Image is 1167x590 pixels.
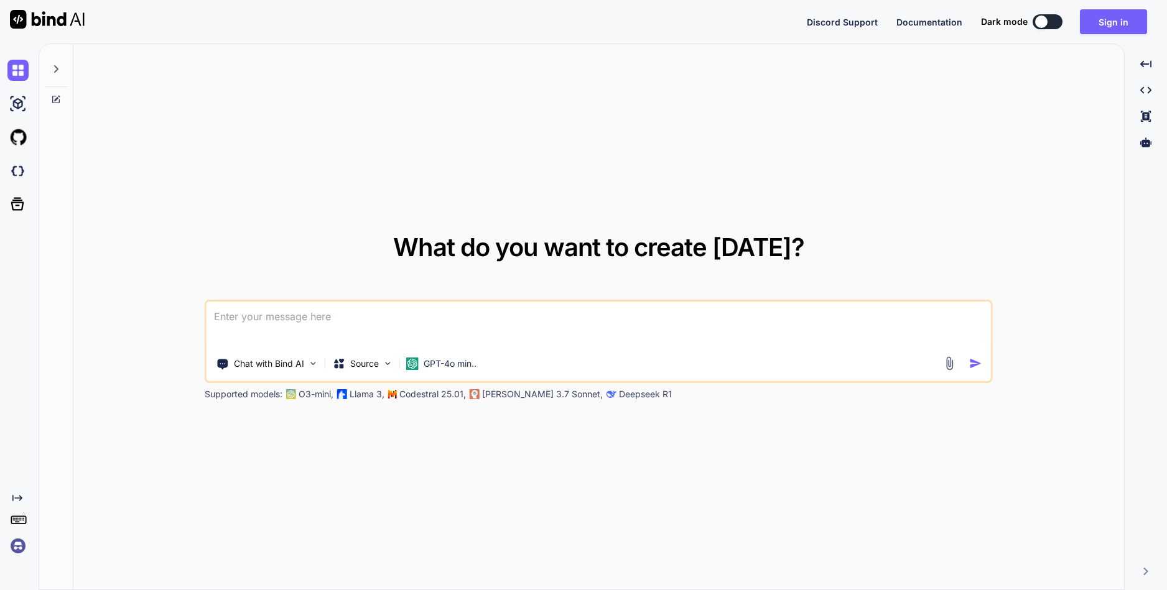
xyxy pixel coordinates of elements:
[337,389,347,399] img: Llama2
[205,388,282,400] p: Supported models:
[286,389,296,399] img: GPT-4
[299,388,333,400] p: O3-mini,
[619,388,672,400] p: Deepseek R1
[350,388,384,400] p: Llama 3,
[7,127,29,148] img: githubLight
[470,389,480,399] img: claude
[607,389,616,399] img: claude
[10,10,85,29] img: Bind AI
[981,16,1028,28] span: Dark mode
[424,357,477,370] p: GPT-4o min..
[308,358,318,369] img: Pick Tools
[942,356,957,371] img: attachment
[399,388,466,400] p: Codestral 25.01,
[7,535,29,556] img: signin
[1080,9,1147,34] button: Sign in
[807,17,878,27] span: Discord Support
[383,358,393,369] img: Pick Models
[896,16,962,29] button: Documentation
[393,232,804,262] span: What do you want to create [DATE]?
[807,16,878,29] button: Discord Support
[7,160,29,182] img: darkCloudIdeIcon
[896,17,962,27] span: Documentation
[388,390,397,399] img: Mistral-AI
[969,357,982,370] img: icon
[234,357,304,370] p: Chat with Bind AI
[7,93,29,114] img: ai-studio
[406,357,419,370] img: GPT-4o mini
[350,357,379,370] p: Source
[7,60,29,81] img: chat
[482,388,603,400] p: [PERSON_NAME] 3.7 Sonnet,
